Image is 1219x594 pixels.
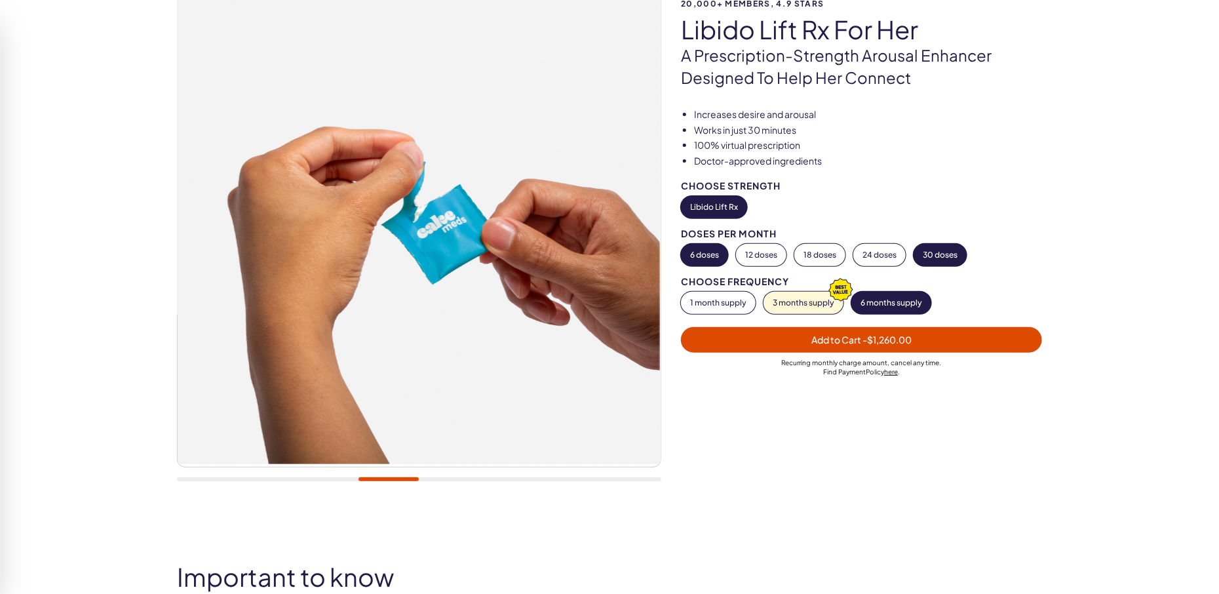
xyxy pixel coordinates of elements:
button: 12 doses [736,244,786,266]
h1: Libido Lift Rx For Her [681,16,1042,43]
button: 1 month supply [681,292,756,314]
button: 6 months supply [851,292,931,314]
button: 24 doses [853,244,906,266]
div: Recurring monthly charge amount , cancel any time. Policy . [681,358,1042,376]
li: Works in just 30 minutes [694,124,1042,137]
button: 6 doses [681,244,728,266]
button: Add to Cart -$1,260.00 [681,327,1042,353]
p: A prescription-strength arousal enhancer designed to help her connect [681,45,1042,89]
div: Choose Strength [681,181,1042,191]
div: Choose Frequency [681,277,1042,287]
span: Find Payment [823,368,866,376]
button: Libido Lift Rx [681,196,747,218]
li: 100% virtual prescription [694,139,1042,152]
li: Increases desire and arousal [694,108,1042,121]
span: - $1,260.00 [862,334,912,346]
span: Add to Cart [811,334,912,346]
li: Doctor-approved ingredients [694,155,1042,168]
h2: Important to know [177,563,1042,591]
a: here [884,368,898,376]
div: Doses per Month [681,229,1042,239]
button: 18 doses [794,244,845,266]
button: 30 doses [914,244,967,266]
button: 3 months supply [764,292,843,314]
